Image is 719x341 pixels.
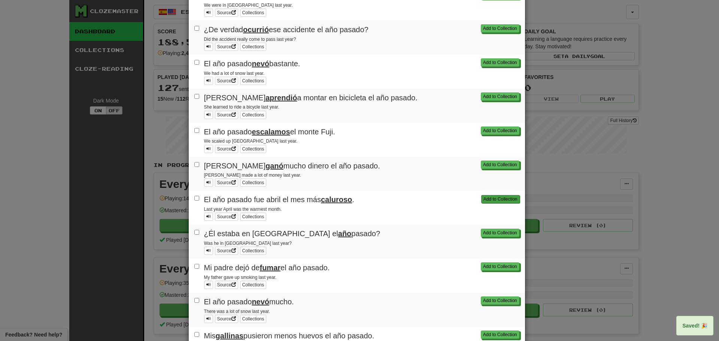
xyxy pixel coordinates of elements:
a: Source [215,179,238,187]
small: We scaled up [GEOGRAPHIC_DATA] last year. [204,138,298,144]
button: Add to Collection [481,331,519,339]
a: Source [215,281,238,289]
button: Collections [240,213,267,221]
small: There was a lot of snow last year. [204,309,270,314]
small: We had a lot of snow last year. [204,71,265,76]
u: ganó [266,162,283,170]
button: Collections [240,77,267,85]
button: Add to Collection [481,92,519,101]
a: Source [215,43,238,51]
button: Add to Collection [481,58,519,67]
u: escalamos [252,128,290,136]
button: Add to Collection [481,161,519,169]
button: Collections [240,281,267,289]
small: Did the accident really come to pass last year? [204,37,296,42]
button: Collections [240,9,267,17]
span: El año pasado fue abril el mes más . [204,195,354,204]
span: ¿Él estaba en [GEOGRAPHIC_DATA] el pasado? [204,229,380,238]
button: Add to Collection [481,262,519,271]
u: nevó [252,298,269,306]
u: año [338,229,352,238]
u: ocurrió [243,25,269,34]
span: ¿De verdad ese accidente el año pasado? [204,25,368,34]
span: El año pasado bastante. [204,60,300,68]
small: Was he in [GEOGRAPHIC_DATA] last year? [204,241,292,246]
div: Saved! 🎉 [676,316,713,335]
span: Mi padre dejó de el año pasado. [204,264,330,272]
u: gallinas [216,332,243,340]
button: Add to Collection [481,24,519,33]
a: Source [215,145,238,153]
u: nevó [252,60,269,68]
a: Source [215,213,238,221]
u: fumar [260,264,280,272]
span: El año pasado mucho. [204,298,294,306]
span: [PERSON_NAME] a montar en bicicleta el año pasado. [204,94,418,102]
small: She learned to ride a bicycle last year. [204,104,279,110]
u: caluroso [321,195,352,204]
span: El año pasado el monte Fuji. [204,128,335,136]
small: Last year April was the warmest month. [204,207,282,212]
button: Collections [240,179,267,187]
button: Add to Collection [481,127,519,135]
button: Collections [240,111,267,119]
a: Source [215,315,238,323]
button: Collections [240,43,267,51]
button: Collections [240,247,267,255]
a: Source [215,9,238,17]
button: Add to Collection [481,296,519,305]
a: Source [215,247,238,255]
span: [PERSON_NAME] mucho dinero el año pasado. [204,162,380,170]
a: Source [215,77,238,85]
button: Add to Collection [481,195,520,203]
small: [PERSON_NAME] made a lot of money last year. [204,173,301,178]
u: aprendió [266,94,297,102]
a: Source [215,111,238,119]
button: Add to Collection [481,229,519,237]
span: Mis pusieron menos huevos el año pasado. [204,332,374,340]
button: Collections [240,315,267,323]
small: My father gave up smoking last year. [204,275,277,280]
small: We were in [GEOGRAPHIC_DATA] last year. [204,3,293,8]
button: Collections [240,145,267,153]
